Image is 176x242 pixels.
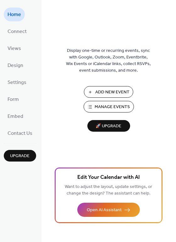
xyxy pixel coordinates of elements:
span: Open AI Assistant [87,207,122,214]
button: Manage Events [84,101,134,113]
span: Views [8,44,21,54]
button: Upgrade [4,150,36,162]
span: Settings [8,78,26,88]
a: Embed [4,109,27,123]
span: Contact Us [8,129,32,139]
span: Manage Events [95,104,130,111]
span: Design [8,61,23,71]
span: Form [8,95,19,105]
a: Home [4,8,25,21]
a: Contact Us [4,126,36,140]
span: Connect [8,27,27,37]
span: Home [8,10,21,20]
button: 🚀 Upgrade [87,120,130,132]
a: Connect [4,25,30,38]
span: Edit Your Calendar with AI [77,173,140,182]
span: Add New Event [95,89,129,96]
span: Want to adjust the layout, update settings, or change the design? The assistant can help. [65,183,152,198]
span: 🚀 Upgrade [91,122,126,131]
a: Settings [4,75,30,89]
button: Open AI Assistant [77,203,140,217]
a: Views [4,41,25,55]
button: Add New Event [84,86,133,98]
span: Upgrade [10,153,30,160]
span: Display one-time or recurring events, sync with Google, Outlook, Zoom, Eventbrite, Wix Events or ... [66,48,151,74]
a: Form [4,92,23,106]
a: Design [4,58,27,72]
span: Embed [8,112,23,122]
